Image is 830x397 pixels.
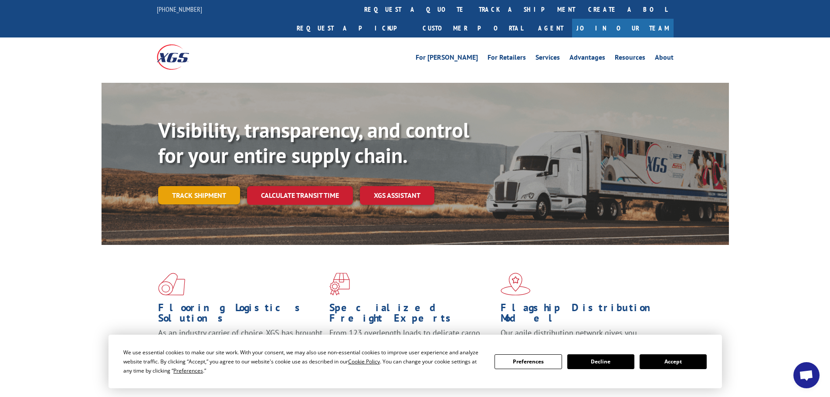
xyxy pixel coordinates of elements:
button: Accept [640,354,707,369]
span: Preferences [173,367,203,374]
a: Request a pickup [290,19,416,37]
img: xgs-icon-flagship-distribution-model-red [501,273,531,295]
a: For Retailers [488,54,526,64]
a: [PHONE_NUMBER] [157,5,202,14]
button: Preferences [495,354,562,369]
div: Open chat [793,362,820,388]
a: Track shipment [158,186,240,204]
a: Services [535,54,560,64]
h1: Specialized Freight Experts [329,302,494,328]
a: Agent [529,19,572,37]
span: Cookie Policy [348,358,380,365]
h1: Flooring Logistics Solutions [158,302,323,328]
a: Resources [615,54,645,64]
a: Advantages [569,54,605,64]
a: Customer Portal [416,19,529,37]
h1: Flagship Distribution Model [501,302,665,328]
div: We use essential cookies to make our site work. With your consent, we may also use non-essential ... [123,348,484,375]
p: From 123 overlength loads to delicate cargo, our experienced staff knows the best way to move you... [329,328,494,366]
div: Cookie Consent Prompt [108,335,722,388]
button: Decline [567,354,634,369]
b: Visibility, transparency, and control for your entire supply chain. [158,116,469,169]
a: Join Our Team [572,19,674,37]
img: xgs-icon-total-supply-chain-intelligence-red [158,273,185,295]
a: For [PERSON_NAME] [416,54,478,64]
a: About [655,54,674,64]
a: Calculate transit time [247,186,353,205]
img: xgs-icon-focused-on-flooring-red [329,273,350,295]
span: As an industry carrier of choice, XGS has brought innovation and dedication to flooring logistics... [158,328,322,359]
span: Our agile distribution network gives you nationwide inventory management on demand. [501,328,661,348]
a: XGS ASSISTANT [360,186,434,205]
